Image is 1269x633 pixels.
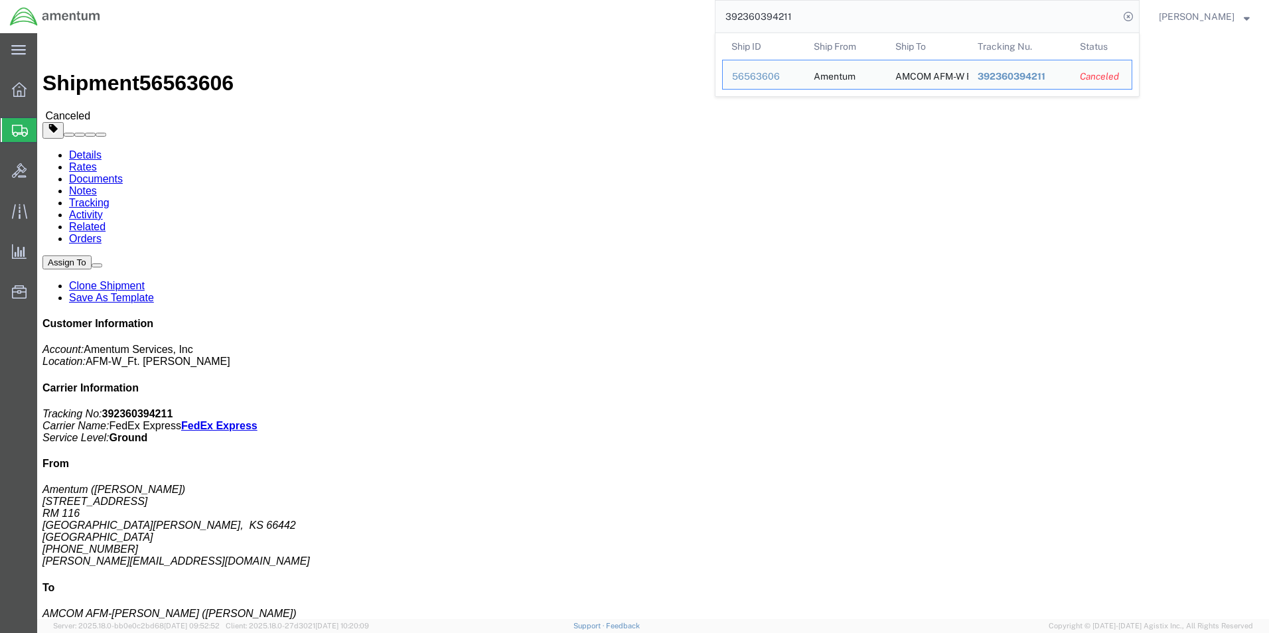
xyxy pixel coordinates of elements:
[1080,70,1122,84] div: Canceled
[226,622,369,630] span: Client: 2025.18.0-27d3021
[1071,33,1132,60] th: Status
[814,60,856,89] div: Amentum
[722,33,1139,96] table: Search Results
[968,33,1071,60] th: Tracking Nu.
[1049,620,1253,632] span: Copyright © [DATE]-[DATE] Agistix Inc., All Rights Reserved
[315,622,369,630] span: [DATE] 10:20:09
[978,71,1045,82] span: 392360394211
[722,33,804,60] th: Ship ID
[1159,9,1234,24] span: Regina Escobar
[164,622,220,630] span: [DATE] 09:52:52
[978,70,1062,84] div: 392360394211
[732,70,795,84] div: 56563606
[804,33,887,60] th: Ship From
[886,33,968,60] th: Ship To
[53,622,220,630] span: Server: 2025.18.0-bb0e0c2bd68
[606,622,640,630] a: Feedback
[715,1,1119,33] input: Search for shipment number, reference number
[9,7,101,27] img: logo
[895,60,959,89] div: AMCOM AFM-W Bliss
[37,33,1269,619] iframe: FS Legacy Container
[1158,9,1250,25] button: [PERSON_NAME]
[573,622,607,630] a: Support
